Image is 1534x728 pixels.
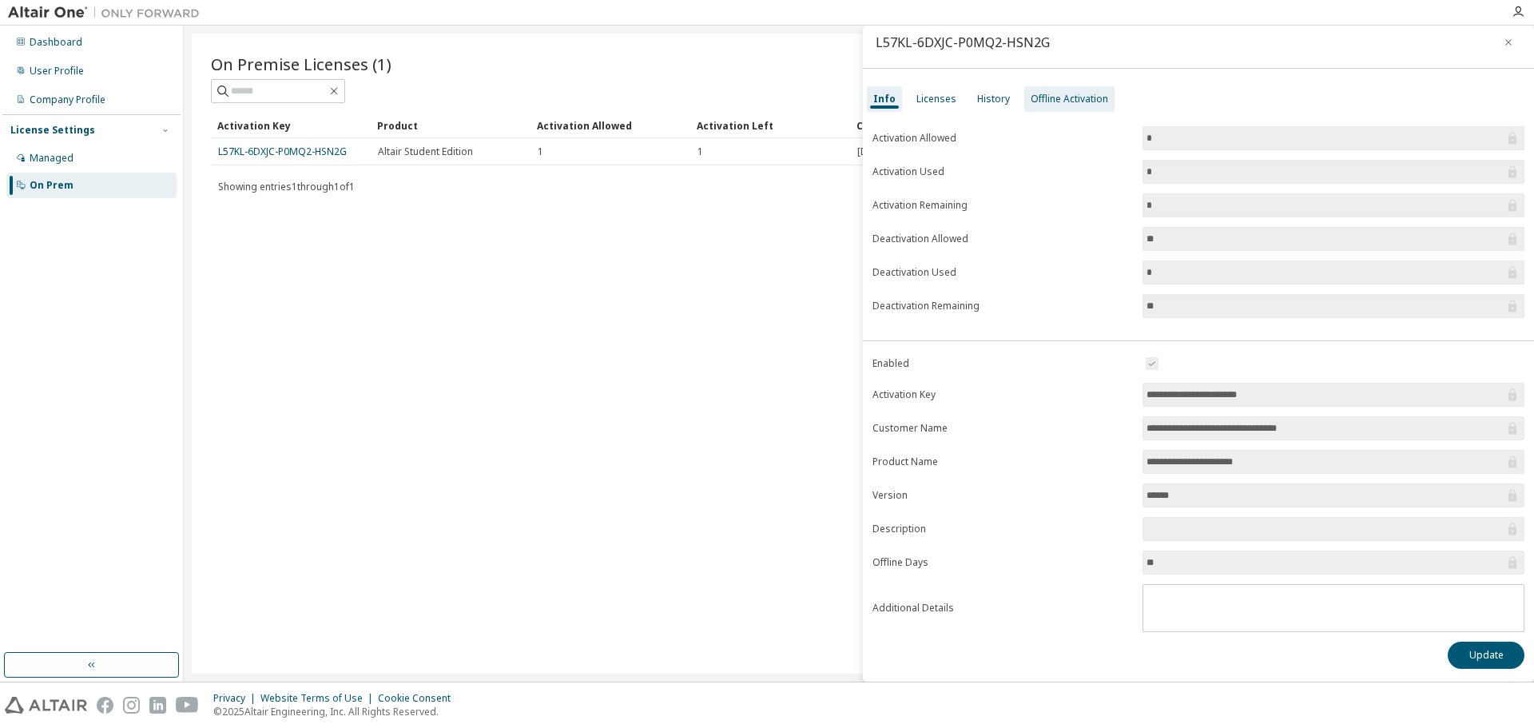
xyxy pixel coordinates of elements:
div: Activation Allowed [537,113,684,138]
label: Customer Name [872,422,1133,435]
span: Showing entries 1 through 1 of 1 [218,180,355,193]
img: facebook.svg [97,697,113,714]
div: Info [873,93,896,105]
div: License Settings [10,124,95,137]
label: Version [872,489,1133,502]
div: Creation Date [856,113,1437,138]
button: Update [1448,642,1524,669]
div: Website Terms of Use [260,692,378,705]
span: 1 [538,145,543,158]
span: On Premise Licenses (1) [211,53,391,75]
img: linkedin.svg [149,697,166,714]
div: Product [377,113,524,138]
div: Licenses [916,93,956,105]
div: L57KL-6DXJC-P0MQ2-HSN2G [876,36,1050,49]
div: Company Profile [30,93,105,106]
img: altair_logo.svg [5,697,87,714]
div: Privacy [213,692,260,705]
div: History [977,93,1010,105]
span: Altair Student Edition [378,145,473,158]
p: © 2025 Altair Engineering, Inc. All Rights Reserved. [213,705,460,718]
label: Activation Used [872,165,1133,178]
div: On Prem [30,179,74,192]
img: Altair One [8,5,208,21]
label: Activation Allowed [872,132,1133,145]
div: Managed [30,152,74,165]
span: [DATE] 07:19:40 [857,145,928,158]
div: Activation Left [697,113,844,138]
label: Description [872,523,1133,535]
label: Offline Days [872,556,1133,569]
div: Cookie Consent [378,692,460,705]
img: youtube.svg [176,697,199,714]
div: Offline Activation [1031,93,1108,105]
div: User Profile [30,65,84,78]
label: Activation Key [872,388,1133,401]
span: 1 [697,145,703,158]
div: Dashboard [30,36,82,49]
a: L57KL-6DXJC-P0MQ2-HSN2G [218,145,347,158]
label: Deactivation Remaining [872,300,1133,312]
label: Activation Remaining [872,199,1133,212]
label: Enabled [872,357,1133,370]
div: Activation Key [217,113,364,138]
label: Product Name [872,455,1133,468]
label: Deactivation Allowed [872,233,1133,245]
label: Deactivation Used [872,266,1133,279]
label: Additional Details [872,602,1133,615]
img: instagram.svg [123,697,140,714]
